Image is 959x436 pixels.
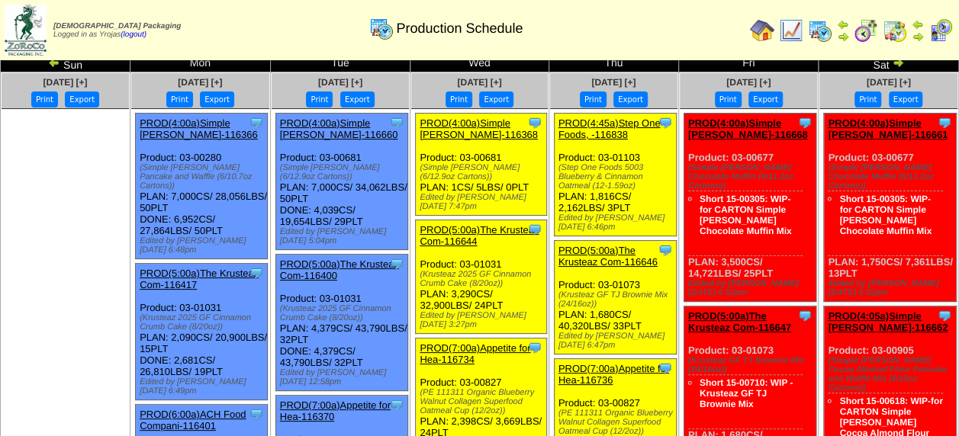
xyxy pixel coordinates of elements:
[613,91,648,107] button: Export
[591,77,636,88] a: [DATE] [+]
[420,163,545,181] div: (Simple [PERSON_NAME] (6/12.9oz Cartons))
[43,77,87,88] a: [DATE] [+]
[446,91,472,107] button: Print
[178,77,222,88] a: [DATE] [+]
[828,117,948,140] a: PROD(4:00a)Simple [PERSON_NAME]-116661
[558,409,676,436] div: (PE 111311 Organic Blueberry Walnut Collagen Superfood Oatmeal Cup (12/2oz))
[828,279,955,297] div: Edited by [PERSON_NAME] [DATE] 6:52pm
[700,194,792,236] a: Short 15-00305: WIP- for CARTON Simple [PERSON_NAME] Chocolate Muffin Mix
[389,397,404,412] img: Tooltip
[828,163,955,191] div: (Simple [PERSON_NAME] Chocolate Muffin (6/11.2oz Cartons))
[275,255,407,391] div: Product: 03-01031 PLAN: 4,379CS / 43,790LBS / 32PLT DONE: 4,379CS / 43,790LBS / 32PLT
[912,18,924,30] img: arrowleft.gif
[854,91,881,107] button: Print
[558,117,661,140] a: PROD(4:45a)Step One Foods, -116838
[416,114,546,216] div: Product: 03-00681 PLAN: 1CS / 5LBS / 0PLT
[748,91,783,107] button: Export
[839,194,932,236] a: Short 15-00305: WIP- for CARTON Simple [PERSON_NAME] Chocolate Muffin Mix
[797,308,813,323] img: Tooltip
[688,356,816,374] div: (Krusteaz GF TJ Brownie Mix (24/16oz))
[65,91,99,107] button: Export
[658,242,673,258] img: Tooltip
[867,77,911,88] a: [DATE] [+]
[275,114,407,250] div: Product: 03-00681 PLAN: 7,000CS / 34,062LBS / 50PLT DONE: 4,039CS / 19,654LBS / 29PLT
[140,163,267,191] div: (Simple [PERSON_NAME] Pancake and Waffle (6/10.7oz Cartons))
[883,18,907,43] img: calendarinout.gif
[479,91,513,107] button: Export
[5,5,47,56] img: zoroco-logo-small.webp
[420,388,545,415] div: (PE 111311 Organic Blueberry Walnut Collagen Superfood Oatmeal Cup (12/2oz))
[779,18,803,43] img: line_graph.gif
[280,258,399,281] a: PROD(5:00a)The Krusteaz Com-116400
[420,270,545,288] div: (Krusteaz 2025 GF Cinnamon Crumb Cake (8/20oz))
[558,290,676,309] div: (Krusteaz GF TJ Brownie Mix (24/16oz))
[889,91,923,107] button: Export
[854,18,878,43] img: calendarblend.gif
[937,308,952,323] img: Tooltip
[837,18,849,30] img: arrowleft.gif
[558,332,676,350] div: Edited by [PERSON_NAME] [DATE] 6:47pm
[797,115,813,130] img: Tooltip
[396,21,523,37] span: Production Schedule
[558,245,658,268] a: PROD(5:00a)The Krusteaz Com-116646
[136,114,268,259] div: Product: 03-00280 PLAN: 7,000CS / 28,056LBS / 50PLT DONE: 6,952CS / 27,864LBS / 50PLT
[554,114,676,236] div: Product: 03-01103 PLAN: 1,816CS / 2,162LBS / 3PLT
[527,222,542,237] img: Tooltip
[658,115,673,130] img: Tooltip
[280,227,407,245] div: Edited by [PERSON_NAME] [DATE] 5:04pm
[828,310,948,333] a: PROD(4:05a)Simple [PERSON_NAME]-116662
[527,340,542,355] img: Tooltip
[249,406,264,422] img: Tooltip
[527,115,542,130] img: Tooltip
[420,311,545,329] div: Edited by [PERSON_NAME] [DATE] 3:27pm
[166,91,193,107] button: Print
[554,241,676,354] div: Product: 03-01073 PLAN: 1,680CS / 40,320LBS / 33PLT
[416,220,546,334] div: Product: 03-01031 PLAN: 3,290CS / 32,900LBS / 24PLT
[249,115,264,130] img: Tooltip
[420,224,539,247] a: PROD(5:00a)The Krusteaz Com-116644
[726,77,771,88] a: [DATE] [+]
[457,77,501,88] span: [DATE] [+]
[837,30,849,43] img: arrowright.gif
[558,213,676,232] div: Edited by [PERSON_NAME] [DATE] 6:46pm
[928,18,953,43] img: calendarcustomer.gif
[715,91,742,107] button: Print
[140,377,267,396] div: Edited by [PERSON_NAME] [DATE] 6:49pm
[688,163,816,191] div: (Simple [PERSON_NAME] Chocolate Muffin (6/11.2oz Cartons))
[389,115,404,130] img: Tooltip
[140,268,259,290] a: PROD(5:00a)The Krusteaz Com-116417
[558,363,669,386] a: PROD(7:00a)Appetite for Hea-116736
[121,30,146,39] a: (logout)
[824,114,956,302] div: Product: 03-00677 PLAN: 1,750CS / 7,361LBS / 13PLT
[912,30,924,43] img: arrowright.gif
[31,91,58,107] button: Print
[750,18,774,43] img: home.gif
[658,361,673,376] img: Tooltip
[828,356,955,393] div: (Simple [PERSON_NAME] Cocoa Almond Flour Pancake and Waffle Mix (6/10oz Cartons))
[420,193,545,211] div: Edited by [PERSON_NAME] [DATE] 7:47pm
[688,279,816,297] div: Edited by [PERSON_NAME] [DATE] 6:52pm
[53,22,181,30] span: [DEMOGRAPHIC_DATA] Packaging
[369,16,394,40] img: calendarprod.gif
[249,265,264,281] img: Tooltip
[688,117,808,140] a: PROD(4:00a)Simple [PERSON_NAME]-116668
[580,91,607,107] button: Print
[280,368,407,386] div: Edited by [PERSON_NAME] [DATE] 12:58pm
[280,117,398,140] a: PROD(4:00a)Simple [PERSON_NAME]-116660
[808,18,832,43] img: calendarprod.gif
[136,264,268,400] div: Product: 03-01031 PLAN: 2,090CS / 20,900LBS / 15PLT DONE: 2,681CS / 26,810LBS / 19PLT
[53,22,181,39] span: Logged in as Yrojas
[280,399,391,422] a: PROD(7:00a)Appetite for Hea-116370
[280,304,407,322] div: (Krusteaz 2025 GF Cinnamon Crumb Cake (8/20oz))
[318,77,362,88] a: [DATE] [+]
[140,313,267,332] div: (Krusteaz 2025 GF Cinnamon Crumb Cake (8/20oz))
[700,377,793,409] a: Short 15-00710: WIP - Krusteaz GF TJ Brownie Mix
[200,91,234,107] button: Export
[280,163,407,181] div: (Simple [PERSON_NAME] (6/12.9oz Cartons))
[140,409,246,431] a: PROD(6:00a)ACH Food Compani-116401
[140,117,258,140] a: PROD(4:00a)Simple [PERSON_NAME]-116366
